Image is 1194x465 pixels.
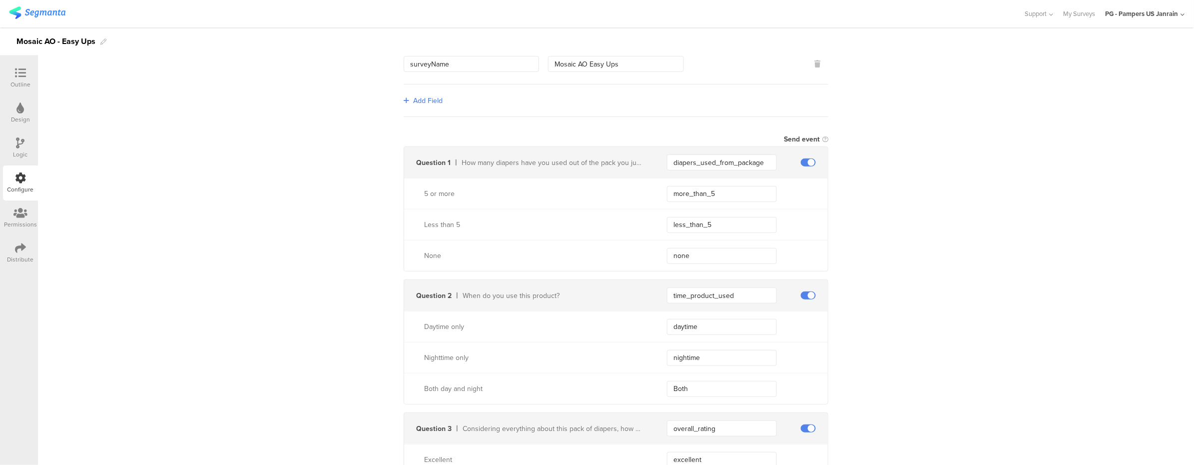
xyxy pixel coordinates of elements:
[667,420,777,436] input: Enter a key...
[463,423,643,434] div: Considering everything about this pack of diapers, how would you rate it?
[463,290,643,301] div: When do you use this product?
[424,352,643,363] div: Nighttime only
[667,186,777,202] input: Enter a value...
[1106,9,1179,18] div: PG - Pampers US Janrain
[1025,9,1047,18] span: Support
[7,255,34,264] div: Distribute
[7,185,34,194] div: Configure
[784,134,820,144] div: Send event
[667,248,777,264] input: Enter a value...
[404,56,539,72] input: Enter key...
[424,250,643,261] div: None
[667,319,777,335] input: Enter a value...
[424,188,643,199] div: 5 or more
[424,383,643,394] div: Both day and night
[667,154,777,170] input: Enter a key...
[424,219,643,230] div: Less than 5
[416,290,452,301] div: Question 2
[413,95,443,106] span: Add Field
[424,321,643,332] div: Daytime only
[16,33,95,49] div: Mosaic AO - Easy Ups
[416,157,451,168] div: Question 1
[667,350,777,366] input: Enter a value...
[11,115,30,124] div: Design
[667,381,777,397] input: Enter a value...
[548,56,683,72] input: Enter value...
[10,80,30,89] div: Outline
[9,6,65,19] img: segmanta logo
[424,454,643,465] div: Excellent
[4,220,37,229] div: Permissions
[13,150,28,159] div: Logic
[667,287,777,303] input: Enter a key...
[667,217,777,233] input: Enter a value...
[416,423,452,434] div: Question 3
[462,157,643,168] div: How many diapers have you used out of the pack you just scanned?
